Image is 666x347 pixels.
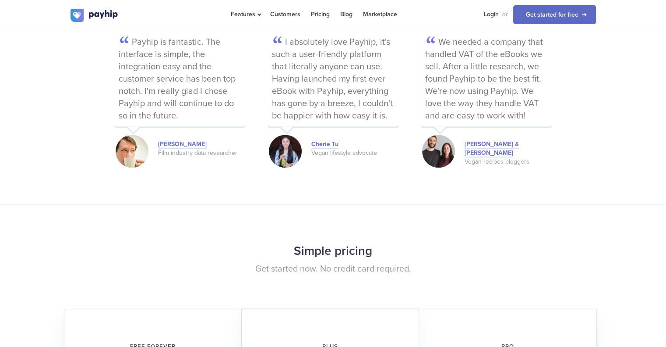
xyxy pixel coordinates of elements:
a: [PERSON_NAME] & [PERSON_NAME] [465,140,519,157]
p: Get started now. No credit card required. [70,263,596,275]
img: 1.jpg [269,135,302,168]
img: 3-optimised.png [422,135,455,168]
a: [PERSON_NAME] [158,140,207,148]
span: Features [231,11,260,18]
a: Cherie Tu [311,140,338,148]
p: Payhip is fantastic. The interface is simple, the integration easy and the customer service has b... [114,34,246,126]
h2: Simple pricing [70,240,596,263]
img: 2.jpg [116,135,148,168]
a: Get started for free [513,5,596,24]
div: Vegan lifestyle advocate [311,149,399,157]
img: logo.svg [70,9,119,22]
div: Film industry data researcher [158,149,246,157]
p: We needed a company that handled VAT of the eBooks we sell. After a little research, we found Pay... [421,34,552,126]
div: Vegan recipes bloggers [465,157,552,166]
p: I absolutely love Payhip, it's such a user-friendly platform that literally anyone can use. Havin... [268,34,399,126]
